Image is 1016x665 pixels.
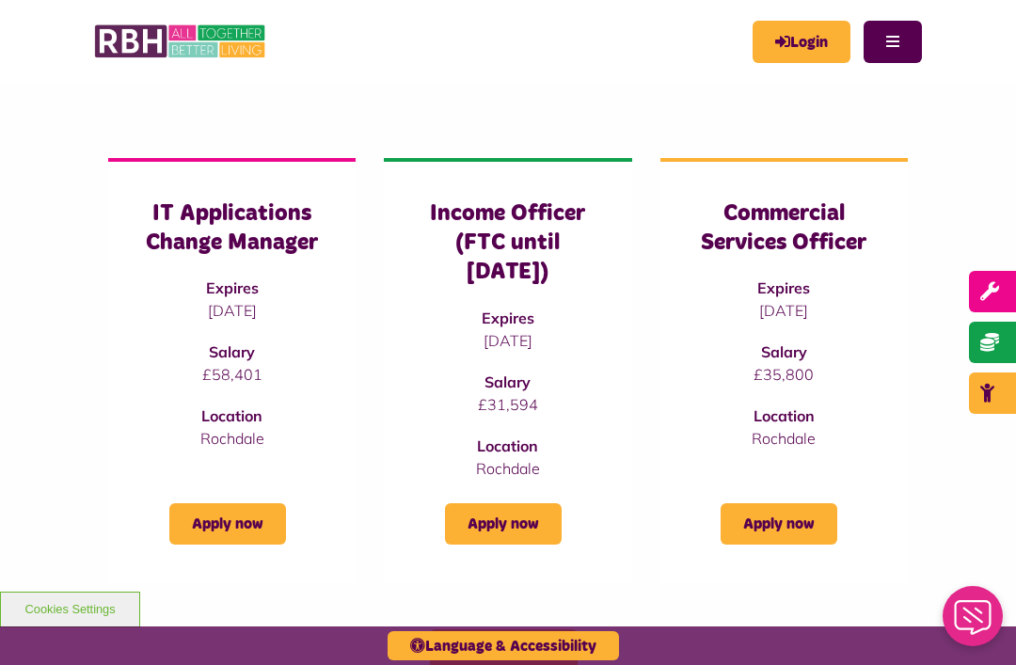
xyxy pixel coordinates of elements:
p: £35,800 [698,363,870,386]
p: [DATE] [421,329,594,352]
strong: Salary [209,342,255,361]
p: Rochdale [146,427,318,450]
p: [DATE] [698,299,870,322]
strong: Location [201,406,262,425]
button: Language & Accessibility [388,631,619,660]
p: Rochdale [421,457,594,480]
p: £31,594 [421,393,594,416]
a: Apply now [169,503,286,545]
strong: Salary [761,342,807,361]
h3: Commercial Services Officer [698,199,870,258]
a: MyRBH [753,21,850,63]
strong: Location [754,406,815,425]
strong: Salary [484,372,531,391]
iframe: Netcall Web Assistant for live chat [931,580,1016,665]
p: [DATE] [146,299,318,322]
strong: Location [477,436,538,455]
a: Apply now [721,503,837,545]
h3: IT Applications Change Manager [146,199,318,258]
strong: Expires [482,309,534,327]
p: £58,401 [146,363,318,386]
strong: Expires [206,278,259,297]
p: Rochdale [698,427,870,450]
button: Navigation [864,21,922,63]
h3: Income Officer (FTC until [DATE]) [421,199,594,288]
a: Apply now [445,503,562,545]
strong: Expires [757,278,810,297]
img: RBH [94,19,268,64]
